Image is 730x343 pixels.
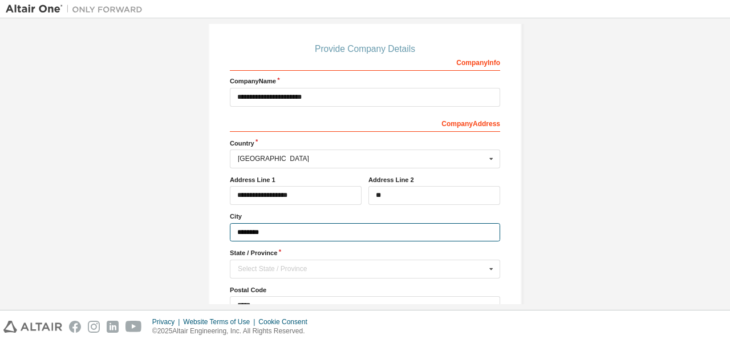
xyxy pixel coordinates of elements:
p: © 2025 Altair Engineering, Inc. All Rights Reserved. [152,326,314,336]
label: Postal Code [230,285,500,294]
label: Country [230,139,500,148]
label: Company Name [230,76,500,86]
div: Company Address [230,114,500,132]
img: altair_logo.svg [3,321,62,333]
div: Website Terms of Use [183,317,258,326]
img: youtube.svg [125,321,142,333]
img: Altair One [6,3,148,15]
div: Cookie Consent [258,317,314,326]
div: Privacy [152,317,183,326]
div: [GEOGRAPHIC_DATA] [238,155,486,162]
img: linkedin.svg [107,321,119,333]
div: Provide Company Details [230,46,500,53]
img: instagram.svg [88,321,100,333]
label: Address Line 2 [368,175,500,184]
div: Company Info [230,53,500,71]
img: facebook.svg [69,321,81,333]
label: State / Province [230,248,500,257]
label: Address Line 1 [230,175,362,184]
label: City [230,212,500,221]
div: Select State / Province [238,265,486,272]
